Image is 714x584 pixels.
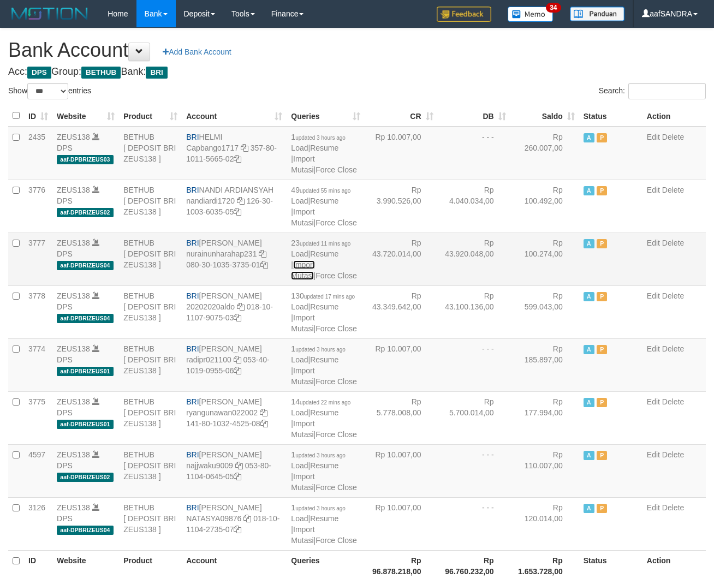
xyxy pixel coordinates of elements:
span: BRI [186,291,199,300]
a: Copy 018101107907503 to clipboard [234,313,241,322]
td: BETHUB [ DEPOSIT BRI ZEUS138 ] [119,127,182,180]
span: Paused [597,451,608,460]
td: Rp 100.492,00 [510,180,579,233]
td: 3778 [24,285,52,338]
a: Copy 357801011566502 to clipboard [234,154,241,163]
span: updated 3 hours ago [295,135,346,141]
td: Rp 10.007,00 [365,127,437,180]
a: Import Mutasi [291,366,314,386]
a: Load [291,514,308,523]
td: DPS [52,127,119,180]
a: Copy NATASYA09876 to clipboard [243,514,251,523]
th: Website: activate to sort column ascending [52,105,119,127]
a: Copy 141801032452508 to clipboard [260,419,268,428]
a: Import Mutasi [291,525,314,545]
td: [PERSON_NAME] 080-30-1035-3735-01 [182,233,287,285]
td: 3775 [24,391,52,444]
td: Rp 260.007,00 [510,127,579,180]
a: Load [291,355,308,364]
th: Status [579,105,642,127]
span: Paused [597,345,608,354]
a: Load [291,196,308,205]
td: HELMI 357-80-1011-5665-02 [182,127,287,180]
a: Delete [662,133,684,141]
td: Rp 43.920.048,00 [438,233,510,285]
a: Delete [662,503,684,512]
th: DB: activate to sort column ascending [438,105,510,127]
span: Paused [597,398,608,407]
a: Force Close [316,218,356,227]
th: Product [119,550,182,581]
td: 3777 [24,233,52,285]
a: Edit [647,344,660,353]
a: Copy 018101104273507 to clipboard [234,525,241,534]
td: Rp 120.014,00 [510,497,579,550]
a: Delete [662,397,684,406]
span: DPS [27,67,51,79]
span: Active [584,345,594,354]
span: 1 [291,133,346,141]
td: [PERSON_NAME] 053-40-1019-0955-06 [182,338,287,391]
img: Feedback.jpg [437,7,491,22]
span: Active [584,504,594,513]
a: ZEUS138 [57,344,90,353]
span: Paused [597,239,608,248]
span: Active [584,239,594,248]
td: Rp 10.007,00 [365,497,437,550]
th: CR: activate to sort column ascending [365,105,437,127]
span: updated 55 mins ago [300,188,350,194]
span: | | | [291,186,356,227]
a: Copy 126301003603505 to clipboard [234,207,241,216]
a: Copy najjwaku9009 to clipboard [235,461,243,470]
span: Paused [597,133,608,142]
a: Copy radipr021100 to clipboard [234,355,241,364]
a: Force Close [316,324,356,333]
img: MOTION_logo.png [8,5,91,22]
td: Rp 10.007,00 [365,338,437,391]
a: ryangunawan022002 [186,408,258,417]
span: BETHUB [81,67,121,79]
a: radipr021100 [186,355,231,364]
a: NATASYA09876 [186,514,241,523]
a: Edit [647,397,660,406]
a: Import Mutasi [291,313,314,333]
span: updated 3 hours ago [295,347,346,353]
span: | | | [291,133,356,174]
td: DPS [52,497,119,550]
a: ZEUS138 [57,397,90,406]
span: updated 11 mins ago [300,241,350,247]
span: | | | [291,503,356,545]
td: Rp 43.349.642,00 [365,285,437,338]
label: Show entries [8,83,91,99]
span: updated 3 hours ago [295,505,346,511]
span: updated 17 mins ago [304,294,355,300]
span: aaf-DPBRIZEUS01 [57,420,114,429]
a: Import Mutasi [291,207,314,227]
td: Rp 5.778.008,00 [365,391,437,444]
td: Rp 5.700.014,00 [438,391,510,444]
td: Rp 110.007,00 [510,444,579,497]
span: | | | [291,450,356,492]
span: 1 [291,503,346,512]
span: BRI [186,344,199,353]
a: Edit [647,186,660,194]
a: Load [291,461,308,470]
th: Account [182,550,287,581]
a: Force Close [316,536,356,545]
a: ZEUS138 [57,450,90,459]
td: Rp 185.897,00 [510,338,579,391]
td: 3776 [24,180,52,233]
td: BETHUB [ DEPOSIT BRI ZEUS138 ] [119,285,182,338]
span: aaf-DPBRIZEUS03 [57,155,114,164]
td: BETHUB [ DEPOSIT BRI ZEUS138 ] [119,444,182,497]
th: Product: activate to sort column ascending [119,105,182,127]
th: Saldo: activate to sort column ascending [510,105,579,127]
span: BRI [186,133,199,141]
a: Resume [310,355,338,364]
span: Active [584,398,594,407]
th: Website [52,550,119,581]
a: nandiardi1720 [186,196,235,205]
td: 3126 [24,497,52,550]
img: panduan.png [570,7,624,21]
a: Edit [647,133,660,141]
